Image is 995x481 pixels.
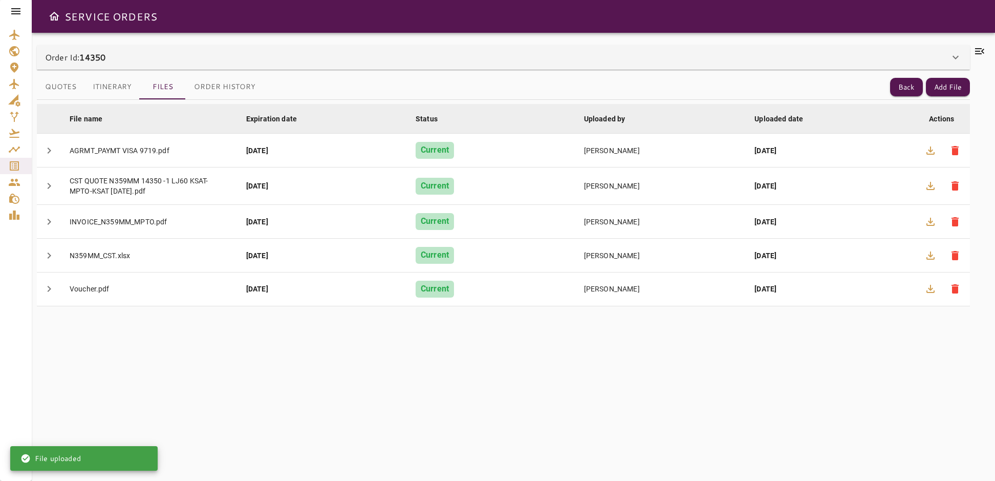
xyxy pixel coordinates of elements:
button: Open drawer [44,6,64,27]
button: Delete file [943,138,967,163]
button: Order History [186,75,264,99]
div: Status [416,113,438,125]
div: [PERSON_NAME] [584,217,738,227]
div: INVOICE_N359MM_MPTO.pdf [70,217,230,227]
div: [DATE] [246,250,399,261]
div: Expiration date [246,113,297,125]
span: delete [949,249,961,262]
div: AGRMT_PAYMT VISA 9719.pdf [70,145,230,156]
div: [PERSON_NAME] [584,250,738,261]
div: [DATE] [246,284,399,294]
button: Delete file [943,210,967,234]
span: delete [949,180,961,192]
button: Delete file [943,277,967,301]
div: Order Id:14350 [37,45,970,70]
button: Quotes [37,75,84,99]
div: Current [416,213,454,230]
button: Add File [926,78,970,97]
span: Expiration date [246,113,310,125]
div: [DATE] [246,145,399,156]
button: Download file [918,174,943,198]
div: N359MM_CST.xlsx [70,250,230,261]
div: [PERSON_NAME] [584,284,738,294]
button: Download file [918,243,943,268]
span: File name [70,113,116,125]
button: Download file [918,138,943,163]
span: chevron_right [43,180,55,192]
div: Current [416,281,454,298]
div: File uploaded [20,449,81,468]
div: File name [70,113,102,125]
span: chevron_right [43,144,55,157]
div: Current [416,142,454,159]
div: [PERSON_NAME] [584,181,738,191]
button: Itinerary [84,75,140,99]
button: Back [890,78,923,97]
span: chevron_right [43,249,55,262]
div: Current [416,178,454,195]
button: Download file [918,277,943,301]
button: Download file [918,210,943,234]
span: chevron_right [43,216,55,228]
span: delete [949,144,961,157]
span: Uploaded date [754,113,816,125]
div: [DATE] [754,145,907,156]
div: CST QUOTE N359MM 14350 -1 LJ60 KSAT-MPTO-KSAT [DATE].pdf [70,176,230,196]
div: [DATE] [246,217,399,227]
div: Current [416,247,454,264]
span: Uploaded by [584,113,639,125]
div: Uploaded by [584,113,625,125]
div: [DATE] [754,284,907,294]
button: Files [140,75,186,99]
div: [DATE] [754,250,907,261]
span: delete [949,216,961,228]
h6: SERVICE ORDERS [64,8,157,25]
span: chevron_right [43,283,55,295]
div: basic tabs example [37,75,264,99]
span: Status [416,113,451,125]
div: [DATE] [754,217,907,227]
span: delete [949,283,961,295]
div: [DATE] [754,181,907,191]
p: Order Id: [45,51,105,64]
button: Delete file [943,174,967,198]
div: [DATE] [246,181,399,191]
div: Uploaded date [754,113,803,125]
div: [PERSON_NAME] [584,145,738,156]
b: 14350 [79,51,105,63]
div: Voucher.pdf [70,284,230,294]
button: Delete file [943,243,967,268]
